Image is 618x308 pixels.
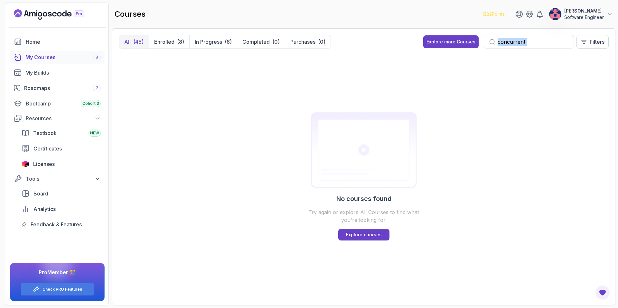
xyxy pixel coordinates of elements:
[564,14,604,21] p: Software Engineer
[26,100,101,107] div: Bootcamp
[346,231,382,238] p: Explore courses
[18,127,105,140] a: textbook
[33,205,56,213] span: Analytics
[10,51,105,64] a: courses
[242,38,270,46] p: Completed
[237,35,285,48] button: Completed(0)
[225,38,232,46] div: (8)
[90,131,99,136] span: NEW
[195,38,222,46] p: In Progress
[124,38,131,46] p: All
[10,97,105,110] a: bootcamp
[31,221,82,228] span: Feedback & Features
[498,38,568,46] input: Search...
[18,218,105,231] a: feedback
[564,8,604,14] p: [PERSON_NAME]
[82,101,99,106] span: Cohort 3
[285,35,331,48] button: Purchases(0)
[119,35,149,48] button: All(45)
[21,283,94,296] button: Check PRO Features
[290,38,315,46] p: Purchases
[33,160,55,168] span: Licenses
[18,203,105,215] a: analytics
[22,161,29,167] img: jetbrains icon
[33,145,62,152] span: Certificates
[96,86,98,91] span: 7
[149,35,189,48] button: Enrolled(8)
[302,112,426,189] img: Certificates empty-state
[272,38,280,46] div: (0)
[26,38,101,46] div: Home
[426,39,475,45] div: Explore more Courses
[33,190,48,197] span: Board
[302,208,426,224] p: Try again or explore All Courses to find what you're looking for.
[14,9,99,20] a: Landing page
[10,82,105,95] a: roadmaps
[549,8,613,21] button: user profile image[PERSON_NAME]Software Engineer
[423,35,479,48] button: Explore more Courses
[10,35,105,48] a: home
[482,11,505,17] p: 1282 Points
[115,9,145,19] h2: courses
[25,69,101,77] div: My Builds
[18,142,105,155] a: certificates
[549,8,561,20] img: user profile image
[96,55,98,60] span: 8
[26,114,101,122] div: Resources
[189,35,237,48] button: In Progress(8)
[576,35,609,49] button: Filters
[10,173,105,185] button: Tools
[42,287,82,292] a: Check PRO Features
[154,38,174,46] p: Enrolled
[18,187,105,200] a: board
[336,194,391,203] h2: No courses found
[25,53,101,61] div: My Courses
[18,158,105,170] a: licenses
[33,129,57,137] span: Textbook
[10,66,105,79] a: builds
[590,38,604,46] p: Filters
[338,229,389,240] a: Explore courses
[318,38,325,46] div: (0)
[26,175,101,183] div: Tools
[595,285,610,300] button: Open Feedback Button
[10,113,105,124] button: Resources
[133,38,144,46] div: (45)
[24,84,101,92] div: Roadmaps
[177,38,184,46] div: (8)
